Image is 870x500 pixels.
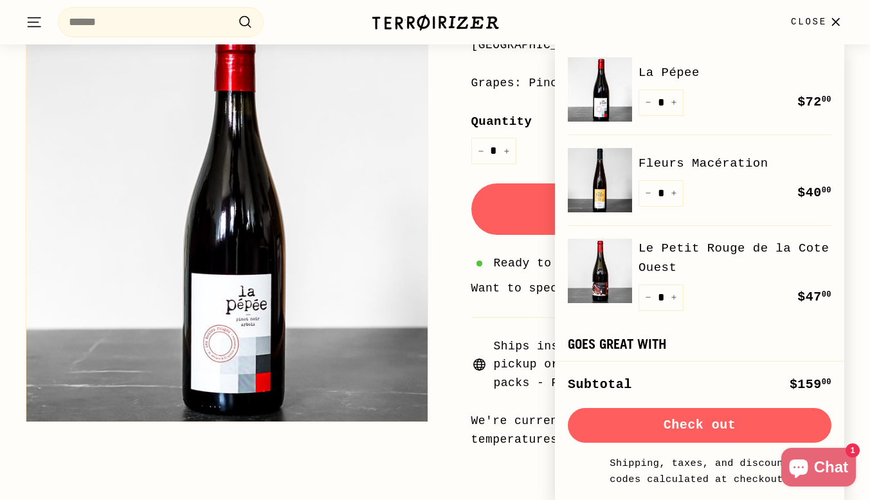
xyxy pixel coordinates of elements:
button: Increase item quantity by one [664,89,684,116]
span: Ready to ship [494,254,588,273]
img: Fleurs Macération [568,148,632,212]
div: [GEOGRAPHIC_DATA], [GEOGRAPHIC_DATA] [471,36,845,55]
a: Fleurs Macération [639,154,831,173]
label: Quantity [471,112,845,131]
span: Close [791,15,827,29]
sup: 00 [822,186,831,195]
span: $72 [797,95,831,109]
button: Reduce item quantity by one [639,89,658,116]
img: Le Petit Rouge de la Cote Ouest [568,239,632,303]
sup: 00 [822,95,831,104]
button: Increase item quantity by one [664,284,684,311]
div: $159 [790,375,831,395]
button: Close [783,3,852,41]
li: Want to special order this item? [471,279,845,298]
div: Subtotal [568,375,632,395]
input: quantity [471,138,516,164]
button: Increase item quantity by one [664,180,684,207]
div: Goes great with [568,337,831,351]
div: We're currently holding some orders due to extreme temperatures. [471,412,845,449]
sup: 00 [822,290,831,299]
small: Shipping, taxes, and discount codes calculated at checkout. [606,456,793,487]
button: Reduce item quantity by one [639,180,658,207]
span: $40 [797,185,831,200]
button: Reduce item quantity by one [639,284,658,311]
a: La Pépee [639,63,831,82]
button: Reduce item quantity by one [471,138,491,164]
button: Check out [568,408,831,443]
a: Le Petit Rouge de la Cote Ouest [639,239,831,278]
span: Ships insured via UPS, available for local pickup or delivery. Get $30 off shipping on 12-packs -... [494,337,845,393]
inbox-online-store-chat: Shopify online store chat [777,448,860,490]
sup: 00 [822,378,831,387]
span: $47 [797,290,831,304]
button: Increase item quantity by one [497,138,516,164]
div: Grapes: Pinot Noir [471,74,845,93]
button: Add to cart [471,183,845,235]
img: La Pépee [568,57,632,122]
